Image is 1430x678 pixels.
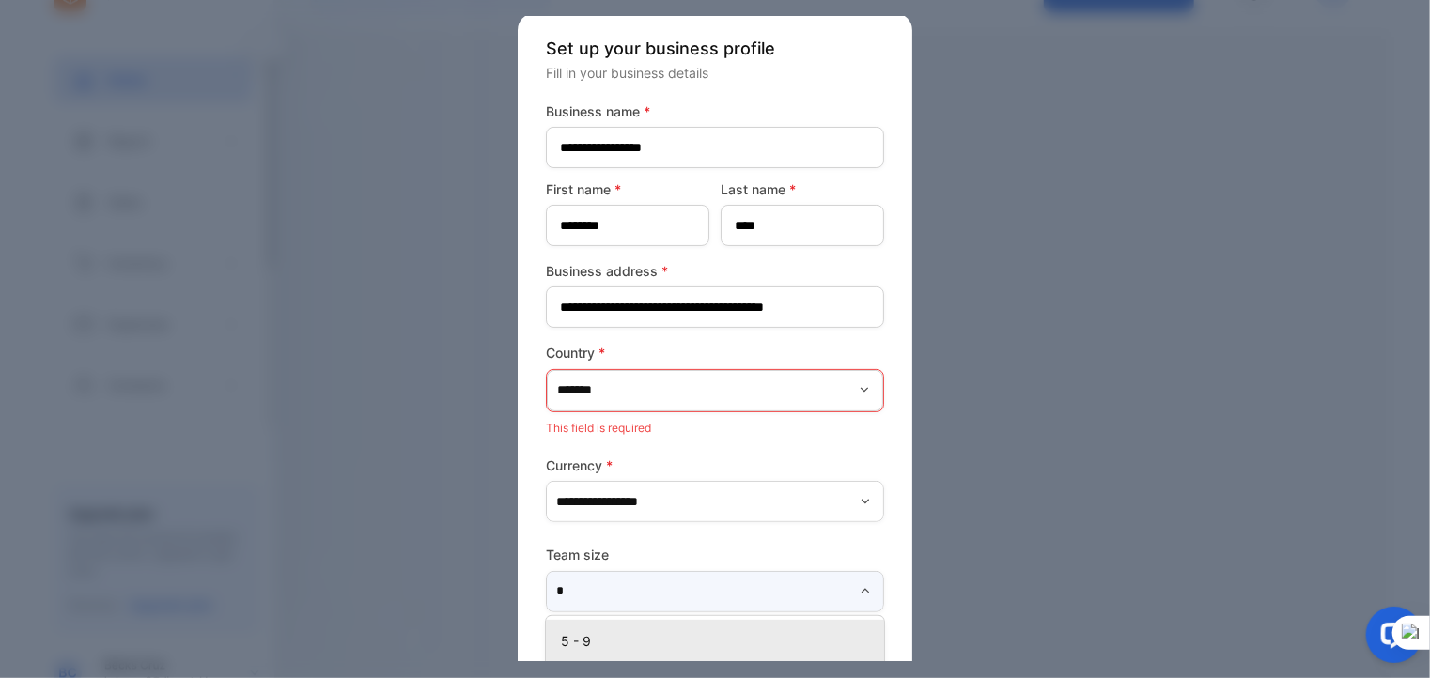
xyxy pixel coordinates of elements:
label: Country [546,343,884,362]
label: Business name [546,101,884,121]
label: Last name [721,179,884,199]
p: 5 - 9 [561,631,877,651]
label: Team size [546,545,884,564]
iframe: LiveChat chat widget [1351,599,1430,678]
label: Currency [546,455,884,475]
p: Set up your business profile [546,36,884,61]
label: Business address [546,261,884,281]
p: This field is required [546,416,884,440]
label: First name [546,179,709,199]
p: Fill in your business details [546,63,884,83]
